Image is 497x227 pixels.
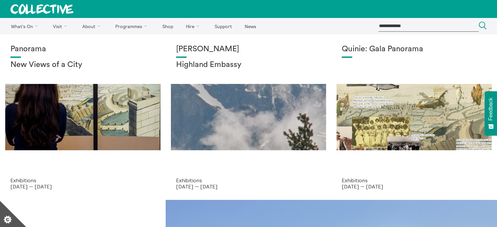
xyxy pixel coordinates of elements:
[209,18,238,34] a: Support
[157,18,179,34] a: Shop
[239,18,262,34] a: News
[331,34,497,200] a: Josie Vallely Quinie: Gala Panorama Exhibitions [DATE] — [DATE]
[166,34,331,200] a: Solar wheels 17 [PERSON_NAME] Highland Embassy Exhibitions [DATE] — [DATE]
[176,177,321,183] p: Exhibitions
[176,45,321,54] h1: [PERSON_NAME]
[488,98,494,121] span: Feedback
[10,184,155,189] p: [DATE] — [DATE]
[342,184,487,189] p: [DATE] — [DATE]
[176,184,321,189] p: [DATE] — [DATE]
[485,91,497,136] button: Feedback - Show survey
[76,18,108,34] a: About
[342,177,487,183] p: Exhibitions
[10,60,155,70] h2: New Views of a City
[180,18,208,34] a: Hire
[110,18,156,34] a: Programmes
[176,60,321,70] h2: Highland Embassy
[47,18,75,34] a: Visit
[10,177,155,183] p: Exhibitions
[342,45,487,54] h1: Quinie: Gala Panorama
[10,45,155,54] h1: Panorama
[5,18,46,34] a: What's On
